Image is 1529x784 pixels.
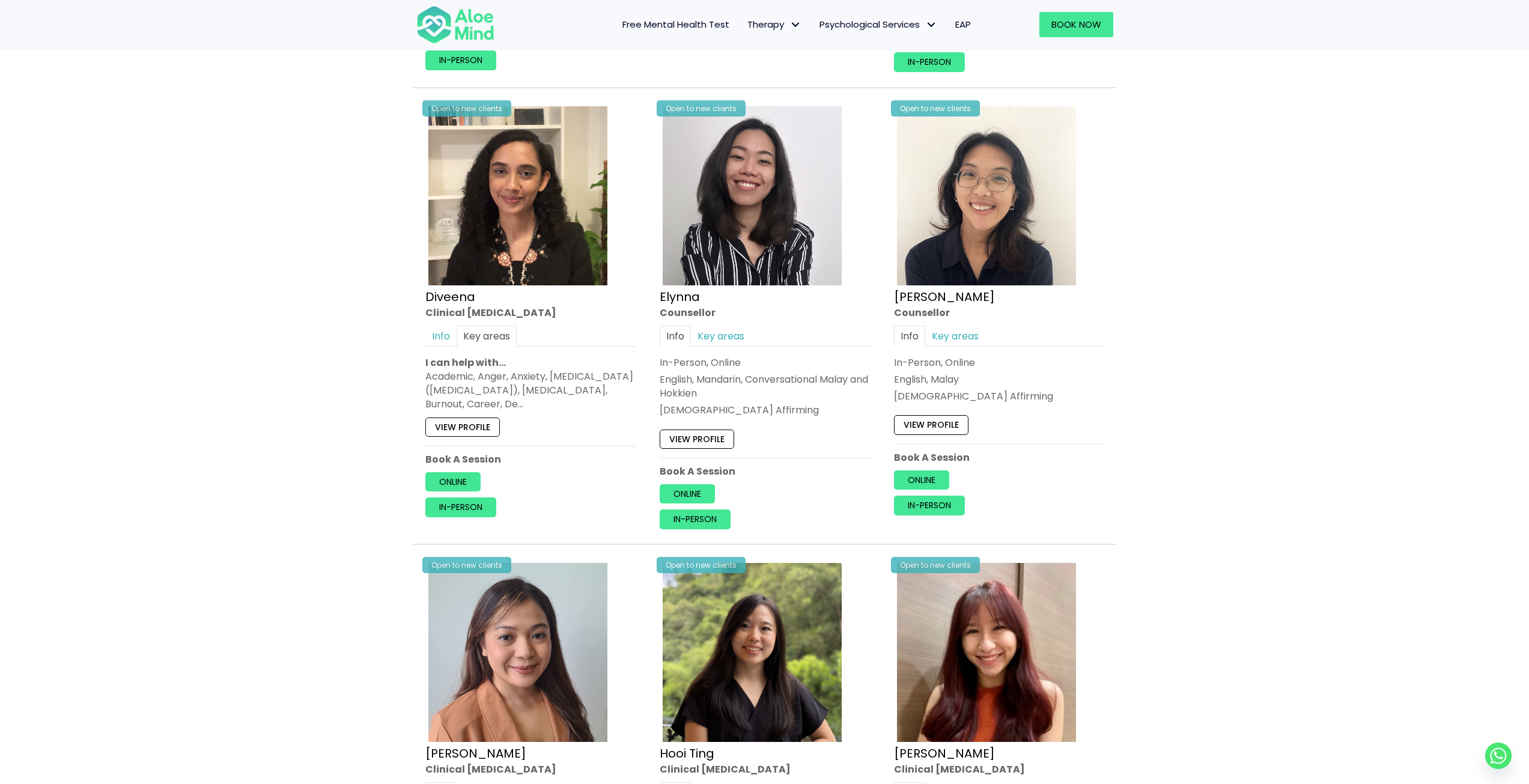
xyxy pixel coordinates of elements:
[660,484,715,503] a: Online
[946,12,980,37] a: EAP
[657,557,746,573] div: Open to new clients
[894,305,1104,319] div: Counsellor
[425,762,636,776] div: Clinical [MEDICAL_DATA]
[425,452,636,466] p: Book A Session
[425,355,636,369] p: I can help with…
[660,372,870,400] p: English, Mandarin, Conversational Malay and Hokkien
[425,288,475,305] a: Diveena
[660,745,714,762] a: Hooi Ting
[422,557,511,573] div: Open to new clients
[425,305,636,319] div: Clinical [MEDICAL_DATA]
[428,106,607,285] img: IMG_1660 – Diveena Nair
[660,509,731,529] a: In-person
[691,325,751,346] a: Key areas
[613,12,738,37] a: Free Mental Health Test
[894,415,968,434] a: View profile
[425,325,457,346] a: Info
[894,389,1104,403] div: [DEMOGRAPHIC_DATA] Affirming
[923,16,940,34] span: Psychological Services: submenu
[660,429,734,448] a: View profile
[657,100,746,117] div: Open to new clients
[894,470,949,489] a: Online
[894,288,995,305] a: [PERSON_NAME]
[510,12,980,37] nav: Menu
[428,563,607,742] img: Hanna Clinical Psychologist
[425,50,496,70] a: In-person
[810,12,946,37] a: Psychological ServicesPsychological Services: submenu
[894,325,925,346] a: Info
[660,403,870,417] div: [DEMOGRAPHIC_DATA] Affirming
[894,372,1104,386] p: English, Malay
[660,305,870,319] div: Counsellor
[425,472,481,491] a: Online
[894,52,965,71] a: In-person
[894,355,1104,369] div: In-Person, Online
[891,100,980,117] div: Open to new clients
[894,450,1104,464] p: Book A Session
[425,745,526,762] a: [PERSON_NAME]
[660,288,700,305] a: Elynna
[897,106,1076,285] img: Emelyne Counsellor
[738,12,810,37] a: TherapyTherapy: submenu
[891,557,980,573] div: Open to new clients
[894,762,1104,776] div: Clinical [MEDICAL_DATA]
[894,496,965,515] a: In-person
[787,16,804,34] span: Therapy: submenu
[622,18,729,31] span: Free Mental Health Test
[663,106,842,285] img: Elynna Counsellor
[422,100,511,117] div: Open to new clients
[894,745,995,762] a: [PERSON_NAME]
[925,325,985,346] a: Key areas
[955,18,971,31] span: EAP
[1485,743,1512,769] a: Whatsapp
[660,325,691,346] a: Info
[425,497,496,517] a: In-person
[457,325,517,346] a: Key areas
[663,563,842,742] img: Hooi ting Clinical Psychologist
[747,18,801,31] span: Therapy
[897,563,1076,742] img: Jean-300×300
[425,369,636,412] div: Academic, Anger, Anxiety, [MEDICAL_DATA] ([MEDICAL_DATA]), [MEDICAL_DATA], Burnout, Career, De…
[819,18,937,31] span: Psychological Services
[660,762,870,776] div: Clinical [MEDICAL_DATA]
[660,355,870,369] div: In-Person, Online
[660,464,870,478] p: Book A Session
[416,5,494,44] img: Aloe mind Logo
[425,417,500,436] a: View profile
[1051,18,1101,31] span: Book Now
[1039,12,1113,37] a: Book Now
